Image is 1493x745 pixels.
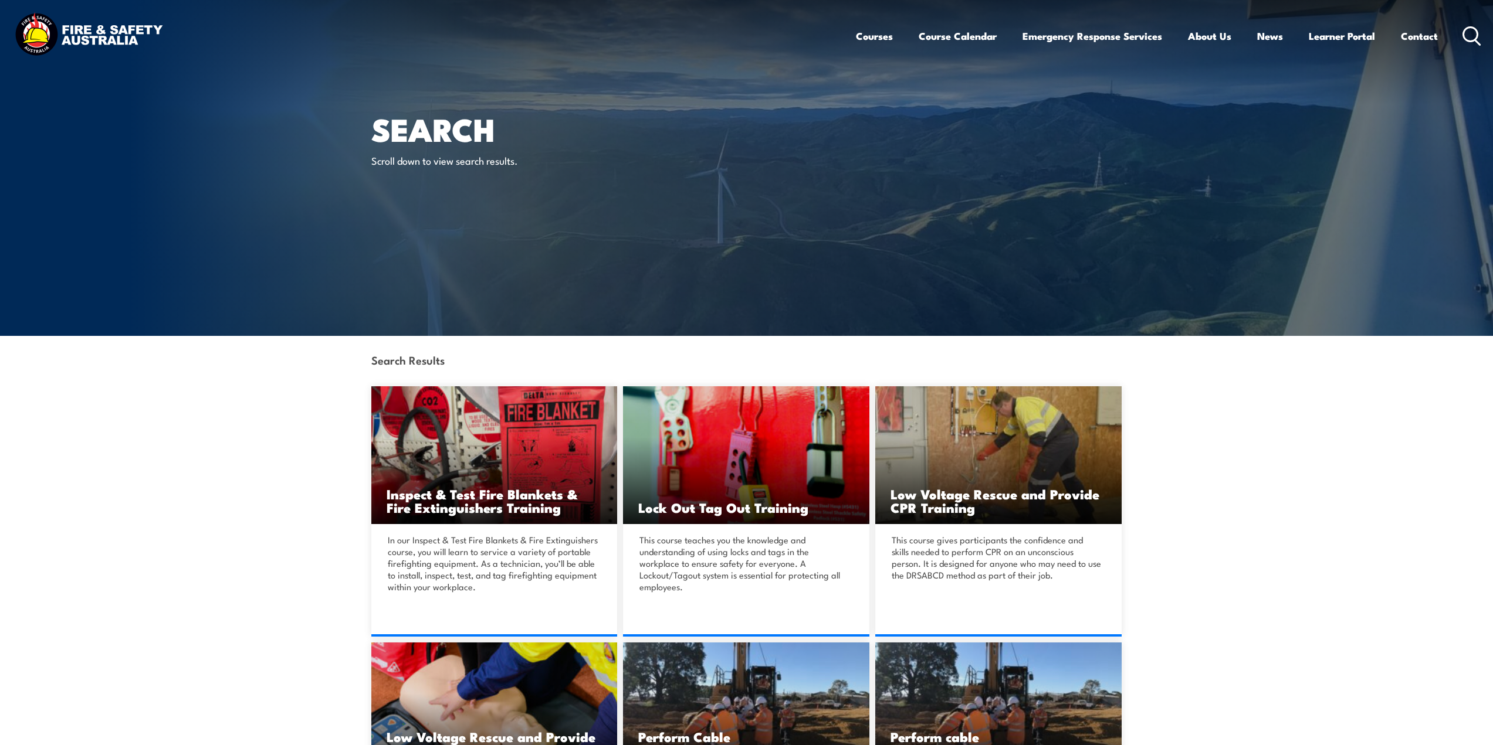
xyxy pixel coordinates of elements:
[875,386,1122,524] img: Low Voltage Rescue and Provide CPR
[371,352,445,368] strong: Search Results
[371,386,618,524] img: Inspect & Test Fire Blankets & Fire Extinguishers Training
[623,386,869,524] img: Lock Out Tag Out Training
[371,115,661,142] h1: Search
[892,534,1102,581] p: This course gives participants the confidence and skills needed to perform CPR on an unconscious ...
[891,487,1106,514] h3: Low Voltage Rescue and Provide CPR Training
[875,386,1122,524] a: Low Voltage Rescue and Provide CPR Training
[1023,21,1162,52] a: Emergency Response Services
[639,534,849,593] p: This course teaches you the knowledge and understanding of using locks and tags in the workplace ...
[387,487,602,514] h3: Inspect & Test Fire Blankets & Fire Extinguishers Training
[919,21,997,52] a: Course Calendar
[388,534,598,593] p: In our Inspect & Test Fire Blankets & Fire Extinguishers course, you will learn to service a vari...
[371,154,585,167] p: Scroll down to view search results.
[1188,21,1231,52] a: About Us
[1401,21,1438,52] a: Contact
[1257,21,1283,52] a: News
[1309,21,1375,52] a: Learner Portal
[856,21,893,52] a: Courses
[638,501,854,514] h3: Lock Out Tag Out Training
